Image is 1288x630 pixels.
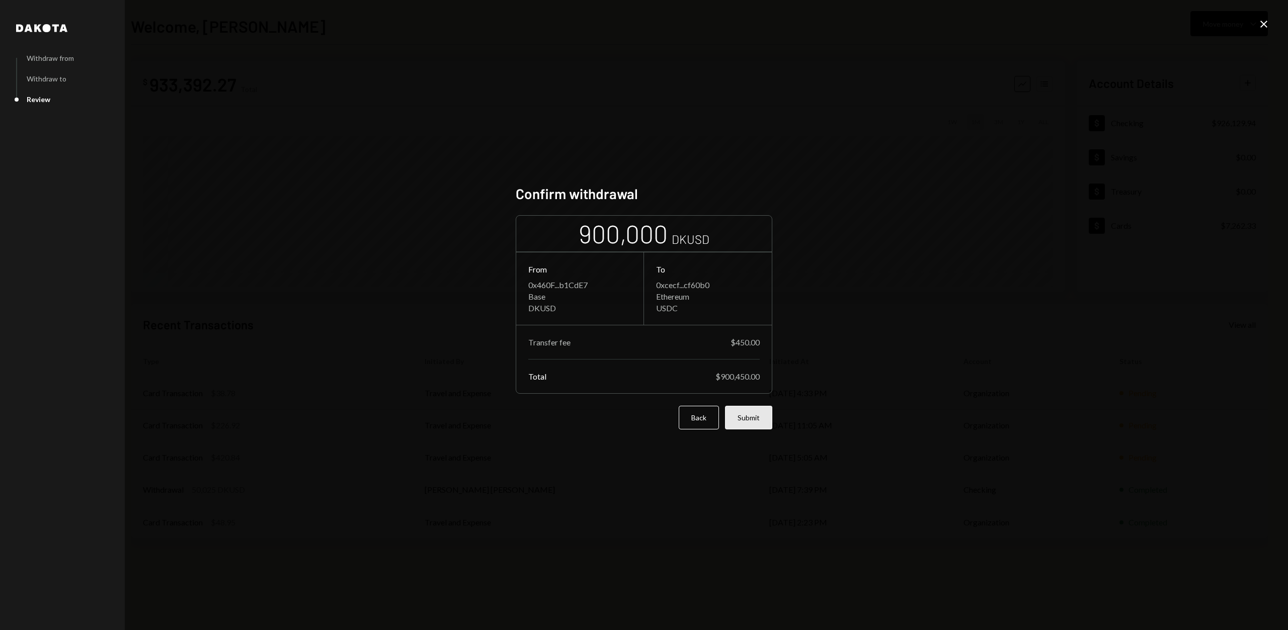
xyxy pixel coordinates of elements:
[672,231,709,247] div: DKUSD
[679,406,719,429] button: Back
[528,292,631,301] div: Base
[27,95,50,104] div: Review
[656,292,760,301] div: Ethereum
[27,74,66,83] div: Withdraw to
[656,264,760,274] div: To
[528,337,571,347] div: Transfer fee
[528,303,631,313] div: DKUSD
[656,303,760,313] div: USDC
[528,372,546,381] div: Total
[27,54,74,62] div: Withdraw from
[528,264,631,274] div: From
[516,184,772,204] h2: Confirm withdrawal
[731,337,760,347] div: $450.00
[579,218,668,249] div: 900,000
[725,406,772,429] button: Submit
[656,280,760,290] div: 0xcecf...cf60b0
[528,280,631,290] div: 0x460F...b1CdE7
[715,372,760,381] div: $900,450.00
